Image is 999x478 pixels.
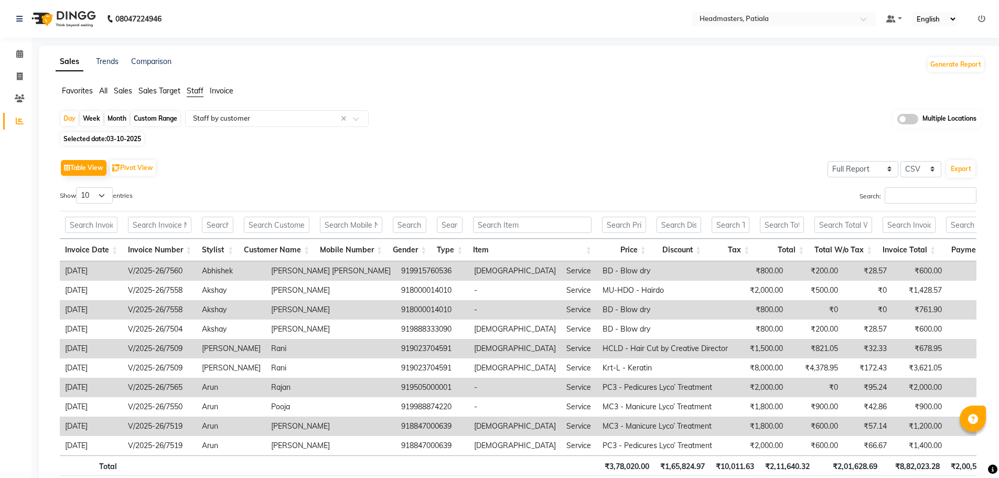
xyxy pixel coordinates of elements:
input: Search: [885,187,976,204]
td: MU-HDO - Hairdo [597,281,733,300]
th: ₹10,011.63 [710,455,759,476]
td: ₹600.00 [788,436,843,455]
span: Invoice [210,86,233,95]
label: Show entries [60,187,133,204]
td: 918000014010 [396,300,469,320]
td: MC3 - Manicure Lyco’ Treatment [597,417,733,436]
span: Sales [114,86,132,95]
th: ₹3,78,020.00 [599,455,654,476]
span: Multiple Locations [922,114,976,124]
td: PC3 - Pedicures Lyco’ Treatment [597,436,733,455]
td: 919988874220 [396,397,469,417]
td: [DATE] [60,320,123,339]
td: 919023704591 [396,339,469,358]
td: - [469,378,561,397]
td: Rani [266,339,396,358]
input: Search Invoice Number [128,217,191,233]
td: HCLD - Hair Cut by Creative Director [597,339,733,358]
td: ₹900.00 [892,397,947,417]
input: Search Payment [946,217,991,233]
input: Search Total [760,217,804,233]
button: Export [947,160,975,178]
td: ₹800.00 [733,261,788,281]
td: [DATE] [60,436,123,455]
td: ₹600.00 [892,261,947,281]
td: [DATE] [60,417,123,436]
td: - [469,281,561,300]
td: Service [561,436,597,455]
th: Gender: activate to sort column ascending [388,239,432,261]
td: 919505000001 [396,378,469,397]
td: ₹2,000.00 [733,378,788,397]
td: ₹0 [788,378,843,397]
input: Search Invoice Date [65,217,117,233]
td: [DATE] [60,300,123,320]
td: ₹32.33 [843,339,892,358]
td: V/2025-26/7558 [123,281,197,300]
span: Staff [187,86,203,95]
span: Sales Target [138,86,180,95]
td: [PERSON_NAME] [197,339,266,358]
div: Month [105,111,129,126]
td: ₹1,800.00 [733,397,788,417]
td: 918000014010 [396,281,469,300]
td: Arun [197,417,266,436]
td: 918847000639 [396,417,469,436]
td: V/2025-26/7560 [123,261,197,281]
td: Service [561,417,597,436]
th: Invoice Number: activate to sort column ascending [123,239,197,261]
b: 08047224946 [115,4,162,34]
th: Tax: activate to sort column ascending [706,239,755,261]
td: Arun [197,436,266,455]
td: ₹600.00 [892,320,947,339]
td: ₹95.24 [843,378,892,397]
td: [PERSON_NAME] [266,417,396,436]
input: Search Mobile Number [320,217,382,233]
td: ₹600.00 [788,417,843,436]
td: 919915760536 [396,261,469,281]
input: Search Type [437,217,463,233]
td: ₹42.86 [843,397,892,417]
td: BD - Blow dry [597,261,733,281]
td: 919023704591 [396,358,469,378]
a: Sales [56,52,83,71]
input: Search Invoice Total [883,217,936,233]
span: Selected date: [61,132,144,145]
td: 918847000639 [396,436,469,455]
td: PC3 - Pedicures Lyco’ Treatment [597,378,733,397]
td: Krt-L - Keratin [597,358,733,378]
td: [DATE] [60,378,123,397]
th: Item: activate to sort column ascending [468,239,597,261]
td: [DEMOGRAPHIC_DATA] [469,417,561,436]
img: pivot.png [112,164,120,172]
th: ₹8,82,023.28 [883,455,946,476]
input: Search Stylist [202,217,233,233]
input: Search Gender [393,217,426,233]
td: V/2025-26/7565 [123,378,197,397]
td: ₹678.95 [892,339,947,358]
th: Total [60,455,122,476]
td: ₹1,428.57 [892,281,947,300]
td: Service [561,358,597,378]
a: Comparison [131,57,171,66]
td: ₹2,000.00 [733,281,788,300]
td: ₹4,378.95 [788,358,843,378]
td: Akshay [197,320,266,339]
td: ₹57.14 [843,417,892,436]
td: [DEMOGRAPHIC_DATA] [469,320,561,339]
input: Search Tax [712,217,749,233]
td: - [469,300,561,320]
td: BD - Blow dry [597,300,733,320]
td: Service [561,320,597,339]
td: BD - Blow dry [597,320,733,339]
td: V/2025-26/7504 [123,320,197,339]
td: ₹500.00 [788,281,843,300]
td: Abhishek [197,261,266,281]
td: Service [561,378,597,397]
td: V/2025-26/7519 [123,436,197,455]
td: [DATE] [60,261,123,281]
input: Search Price [602,217,646,233]
th: Mobile Number: activate to sort column ascending [315,239,388,261]
input: Search Total W/o Tax [814,217,872,233]
th: Customer Name: activate to sort column ascending [239,239,315,261]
